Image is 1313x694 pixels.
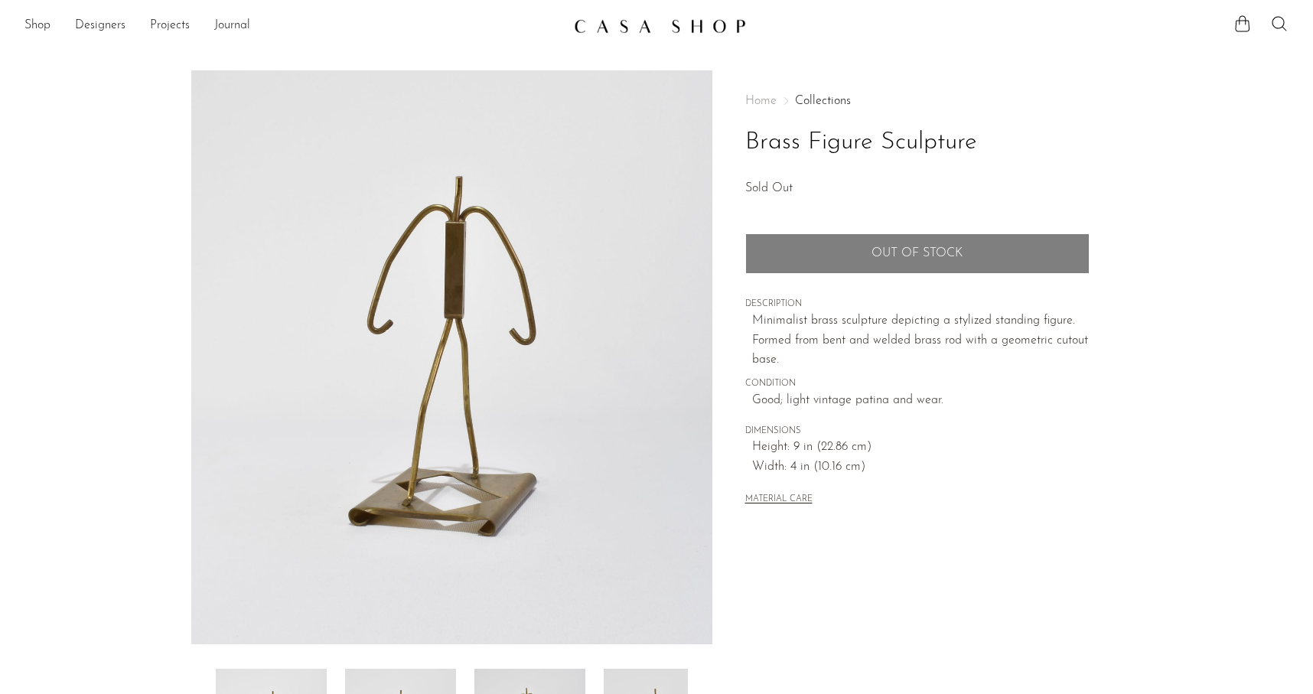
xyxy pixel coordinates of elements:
[745,233,1090,273] button: Add to cart
[752,438,1090,458] span: Height: 9 in (22.86 cm)
[745,95,1090,107] nav: Breadcrumbs
[75,16,125,36] a: Designers
[745,377,1090,391] span: CONDITION
[745,494,813,506] button: MATERIAL CARE
[150,16,190,36] a: Projects
[872,246,963,261] span: Out of stock
[752,458,1090,477] span: Width: 4 in (10.16 cm)
[752,311,1090,370] p: Minimalist brass sculpture depicting a stylized standing figure. Formed from bent and welded bras...
[745,182,793,194] span: Sold Out
[795,95,851,107] a: Collections
[745,95,777,107] span: Home
[745,298,1090,311] span: DESCRIPTION
[191,70,712,644] img: Brass Figure Sculpture
[752,391,1090,411] span: Good; light vintage patina and wear.
[24,16,50,36] a: Shop
[745,425,1090,438] span: DIMENSIONS
[24,13,562,39] ul: NEW HEADER MENU
[745,123,1090,162] h1: Brass Figure Sculpture
[214,16,250,36] a: Journal
[24,13,562,39] nav: Desktop navigation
